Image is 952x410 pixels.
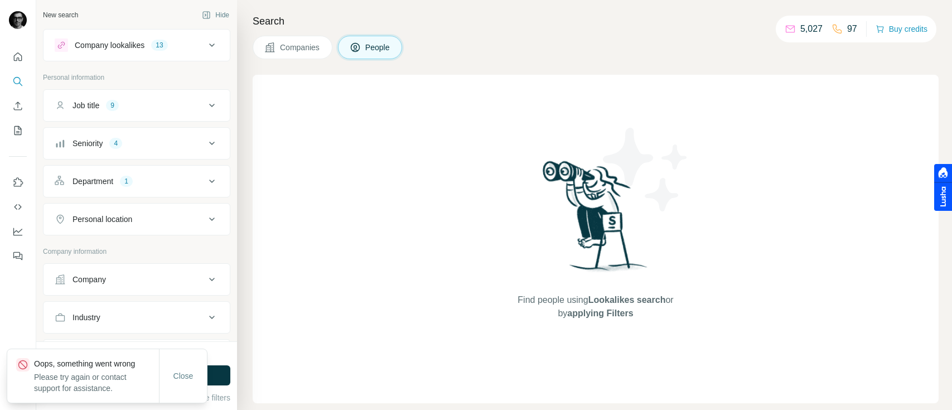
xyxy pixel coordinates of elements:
span: Lookalikes search [588,295,666,305]
h4: Search [253,13,939,29]
span: People [365,42,391,53]
button: Department1 [44,168,230,195]
div: 1 [120,176,133,186]
p: Please try again or contact support for assistance. [34,372,159,394]
div: Personal location [73,214,132,225]
div: Department [73,176,113,187]
button: My lists [9,120,27,141]
button: Personal location [44,206,230,233]
p: Company information [43,247,230,257]
span: applying Filters [567,308,633,318]
div: 4 [109,138,122,148]
button: Seniority4 [44,130,230,157]
button: Company [44,266,230,293]
div: Industry [73,312,100,323]
button: Use Surfe API [9,197,27,217]
div: Seniority [73,138,103,149]
button: Use Surfe on LinkedIn [9,172,27,192]
div: New search [43,10,78,20]
p: 97 [847,22,857,36]
p: Personal information [43,73,230,83]
div: 13 [151,40,167,50]
button: Company lookalikes13 [44,32,230,59]
button: Job title9 [44,92,230,119]
img: Surfe Illustration - Stars [596,119,696,220]
button: Industry [44,304,230,331]
img: Avatar [9,11,27,29]
span: Companies [280,42,321,53]
p: Oops, something went wrong [34,358,159,369]
div: Company [73,274,106,285]
button: Hide [194,7,237,23]
button: Buy credits [876,21,927,37]
p: 5,027 [800,22,823,36]
span: Close [173,370,194,382]
img: Surfe Illustration - Woman searching with binoculars [538,158,654,282]
button: Enrich CSV [9,96,27,116]
button: Dashboard [9,221,27,242]
button: Close [166,366,201,386]
button: Search [9,71,27,91]
span: Find people using or by [506,293,685,320]
button: Quick start [9,47,27,67]
div: Job title [73,100,99,111]
div: 9 [106,100,119,110]
div: Company lookalikes [75,40,144,51]
button: Feedback [9,246,27,266]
